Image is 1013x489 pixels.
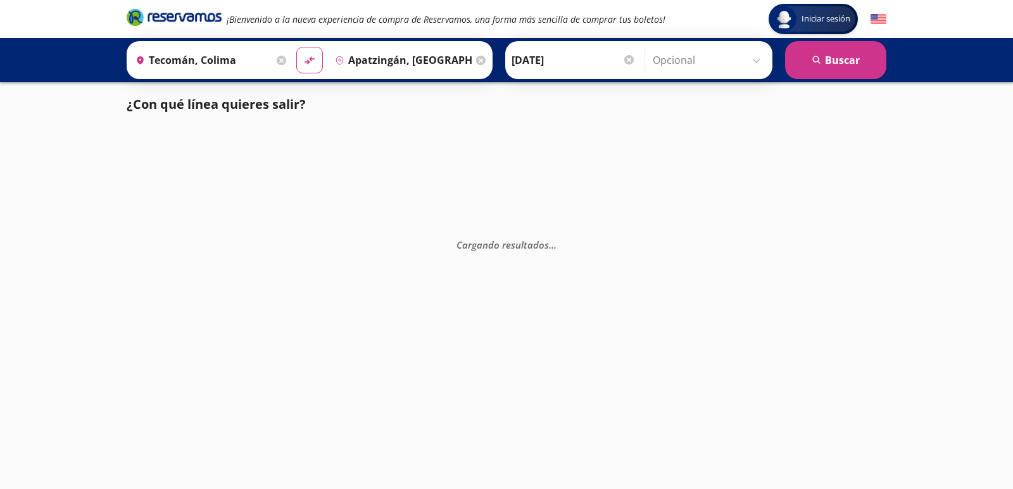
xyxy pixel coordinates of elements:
[512,44,636,76] input: Elegir Fecha
[127,95,306,114] p: ¿Con qué línea quieres salir?
[127,8,222,27] i: Brand Logo
[330,44,473,76] input: Buscar Destino
[796,13,855,25] span: Iniciar sesión
[554,238,557,251] span: .
[653,44,766,76] input: Opcional
[871,11,886,27] button: English
[785,41,886,79] button: Buscar
[127,8,222,30] a: Brand Logo
[130,44,274,76] input: Buscar Origen
[551,238,554,251] span: .
[549,238,551,251] span: .
[456,238,557,251] em: Cargando resultados
[227,13,665,25] em: ¡Bienvenido a la nueva experiencia de compra de Reservamos, una forma más sencilla de comprar tus...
